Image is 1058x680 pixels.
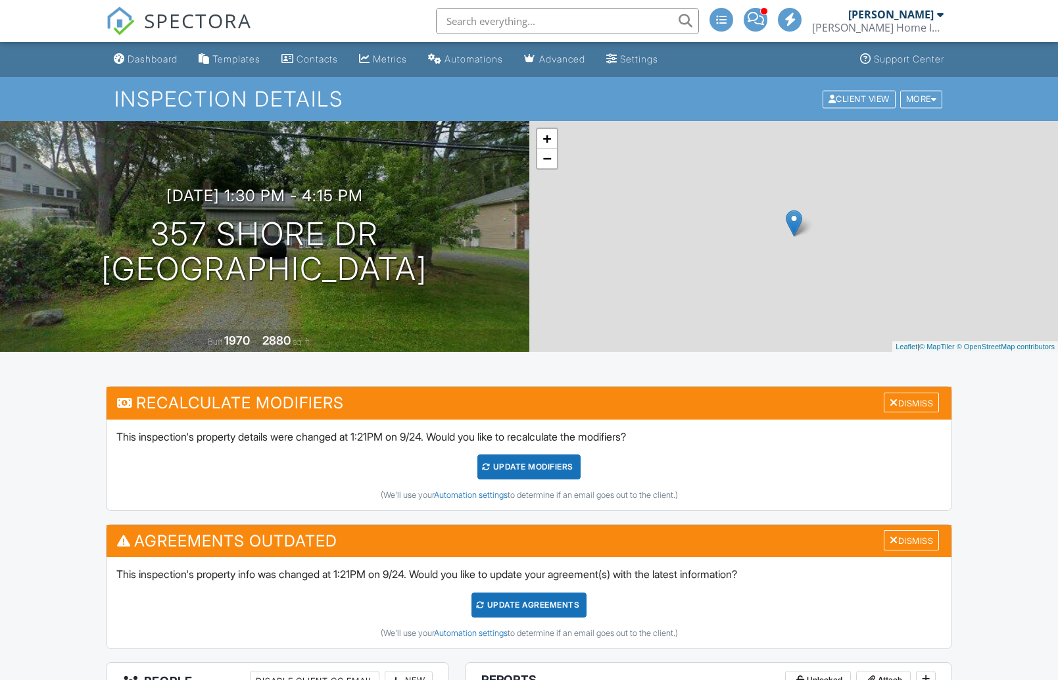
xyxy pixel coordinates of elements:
div: [PERSON_NAME] [848,8,934,21]
div: More [900,90,943,108]
a: Automation settings [434,628,508,638]
h3: Agreements Outdated [107,525,951,557]
a: Advanced [519,47,590,72]
h1: 357 Shore Dr [GEOGRAPHIC_DATA] [101,217,427,287]
a: Dashboard [108,47,183,72]
a: SPECTORA [106,18,252,45]
span: Built [208,337,222,347]
div: Dashboard [128,53,178,64]
div: Dismiss [884,393,939,413]
div: | [892,341,1058,352]
a: © OpenStreetMap contributors [957,343,1055,351]
h3: [DATE] 1:30 pm - 4:15 pm [166,187,363,205]
a: Support Center [855,47,950,72]
div: Support Center [874,53,944,64]
div: Dismiss [884,530,939,550]
div: Metrics [373,53,407,64]
div: (We'll use your to determine if an email goes out to the client.) [116,628,942,639]
div: This inspection's property details were changed at 1:21PM on 9/24. Would you like to recalculate ... [107,420,951,510]
a: Client View [821,93,899,103]
div: Settings [620,53,658,64]
a: Automation settings [434,490,508,500]
a: Automations (Advanced) [423,47,508,72]
div: (We'll use your to determine if an email goes out to the client.) [116,490,942,500]
input: Search everything... [436,8,699,34]
h3: Recalculate Modifiers [107,387,951,419]
a: Zoom out [537,149,557,168]
h1: Inspection Details [114,87,944,110]
a: Zoom in [537,129,557,149]
a: Metrics [354,47,412,72]
span: SPECTORA [144,7,252,34]
div: Knox Home Inspections [812,21,944,34]
div: Update Agreements [471,593,587,618]
div: Client View [823,90,896,108]
div: Advanced [539,53,585,64]
a: Settings [601,47,663,72]
a: Leaflet [896,343,917,351]
div: Automations [445,53,503,64]
span: sq. ft. [293,337,311,347]
div: UPDATE Modifiers [477,454,581,479]
a: Contacts [276,47,343,72]
div: 2880 [262,333,291,347]
div: Templates [212,53,260,64]
div: 1970 [224,333,250,347]
a: © MapTiler [919,343,955,351]
div: Contacts [297,53,338,64]
a: Templates [193,47,266,72]
div: This inspection's property info was changed at 1:21PM on 9/24. Would you like to update your agre... [107,557,951,648]
img: The Best Home Inspection Software - Spectora [106,7,135,36]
